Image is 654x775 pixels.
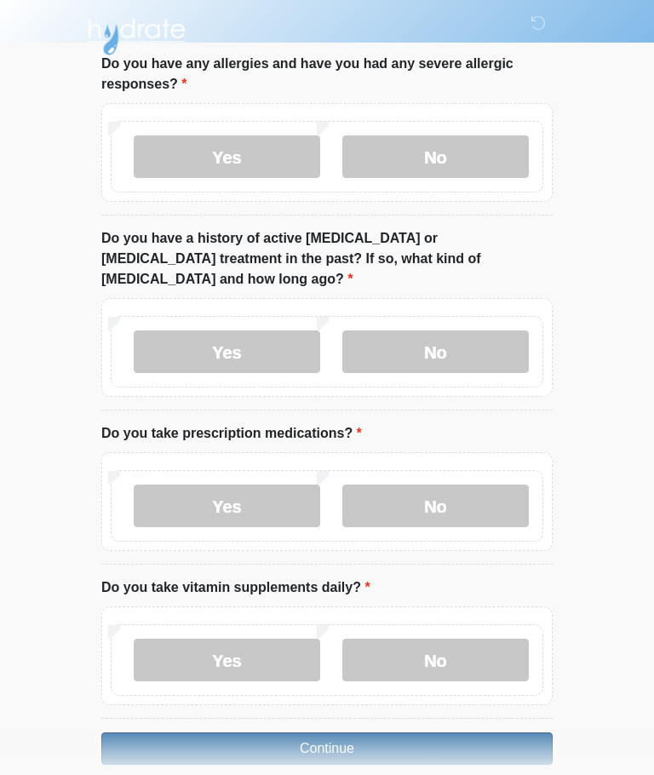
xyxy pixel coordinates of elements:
label: Yes [134,135,320,178]
label: Do you take prescription medications? [101,423,362,444]
label: Yes [134,639,320,681]
button: Continue [101,732,553,765]
label: Do you have a history of active [MEDICAL_DATA] or [MEDICAL_DATA] treatment in the past? If so, wh... [101,228,553,290]
label: No [342,135,529,178]
img: Hydrate IV Bar - Arcadia Logo [84,13,188,56]
label: Yes [134,485,320,527]
label: Do you have any allergies and have you had any severe allergic responses? [101,54,553,95]
label: No [342,330,529,373]
label: Do you take vitamin supplements daily? [101,577,370,598]
label: Yes [134,330,320,373]
label: No [342,485,529,527]
label: No [342,639,529,681]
